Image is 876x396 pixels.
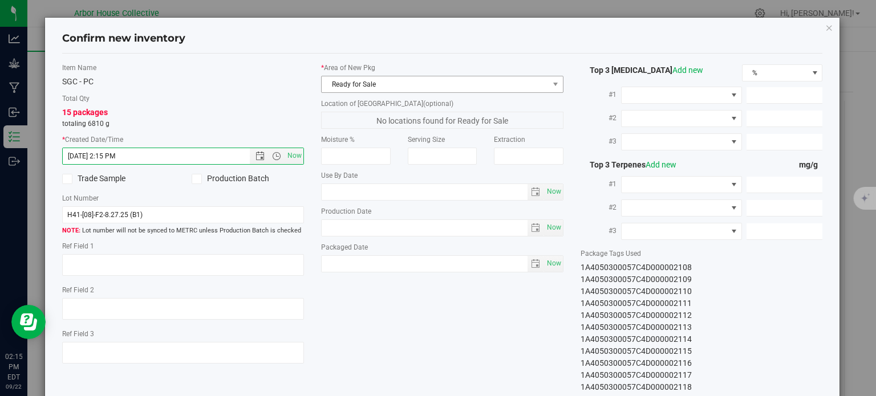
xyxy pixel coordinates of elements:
[62,63,305,73] label: Item Name
[321,242,563,252] label: Packaged Date
[621,110,742,127] span: NO DATA FOUND
[544,255,563,272] span: Set Current date
[544,219,563,236] span: Set Current date
[581,84,621,105] label: #1
[581,333,823,345] div: 1A4050300057C4D000002114
[621,176,742,193] span: NO DATA FOUND
[423,100,453,108] span: (optional)
[581,197,621,218] label: #2
[528,256,544,272] span: select
[494,134,563,145] label: Extraction
[62,108,108,117] span: 15 packages
[581,108,621,128] label: #2
[799,160,822,169] span: mg/g
[581,66,703,75] span: Top 3 [MEDICAL_DATA]
[267,152,286,161] span: Open the time view
[581,131,621,152] label: #3
[544,184,563,200] span: select
[621,199,742,217] span: NO DATA FOUND
[581,285,823,297] div: 1A4050300057C4D000002110
[62,173,175,185] label: Trade Sample
[743,65,808,81] span: %
[62,31,185,46] h4: Confirm new inventory
[581,309,823,321] div: 1A4050300057C4D000002112
[321,99,563,109] label: Location of [GEOGRAPHIC_DATA]
[250,152,270,161] span: Open the date view
[62,134,305,145] label: Created Date/Time
[581,248,823,259] label: Package Tags Used
[581,357,823,369] div: 1A4050300057C4D000002116
[672,66,703,75] a: Add new
[321,206,563,217] label: Production Date
[621,133,742,150] span: NO DATA FOUND
[581,297,823,309] div: 1A4050300057C4D000002111
[544,256,563,272] span: select
[621,223,742,240] span: NO DATA FOUND
[408,134,477,145] label: Serving Size
[544,183,563,200] span: Set Current date
[62,226,305,236] span: Lot number will not be synced to METRC unless Production Batch is checked
[528,184,544,200] span: select
[581,273,823,285] div: 1A4050300057C4D000002109
[621,87,742,104] span: NO DATA FOUND
[581,369,823,381] div: 1A4050300057C4D000002117
[581,381,823,393] div: 1A4050300057C4D000002118
[62,241,305,251] label: Ref Field 1
[581,174,621,194] label: #1
[192,173,304,185] label: Production Batch
[62,285,305,295] label: Ref Field 2
[581,221,621,241] label: #3
[646,160,676,169] a: Add new
[581,262,823,273] div: 1A4050300057C4D000002108
[321,134,391,145] label: Moisture %
[11,305,46,339] iframe: Resource center
[321,112,563,129] span: No locations found for Ready for Sale
[321,63,563,73] label: Area of New Pkg
[581,160,676,169] span: Top 3 Terpenes
[62,93,305,104] label: Total Qty
[62,119,305,129] p: totaling 6810 g
[62,193,305,203] label: Lot Number
[322,76,549,92] span: Ready for Sale
[581,345,823,357] div: 1A4050300057C4D000002115
[62,329,305,339] label: Ref Field 3
[528,220,544,236] span: select
[285,148,305,164] span: Set Current date
[321,170,563,181] label: Use By Date
[62,76,305,88] div: SGC - PC
[581,321,823,333] div: 1A4050300057C4D000002113
[544,220,563,236] span: select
